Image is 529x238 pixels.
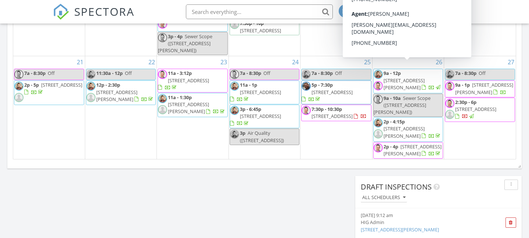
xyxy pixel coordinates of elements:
span: 2:30p - 6p [455,99,476,105]
a: 9a - 12p [STREET_ADDRESS][PERSON_NAME] [384,70,442,90]
img: 0.jpg [302,82,311,91]
a: 2p - 4:15p [STREET_ADDRESS][PERSON_NAME] [373,117,443,141]
img: square2.jpg [230,106,239,115]
img: default-user-f0147aede5fd5fa78ca7ade42f37bd4542148d508eef1c3d3ea960f66861d68b.jpg [86,93,96,102]
a: [DATE] 9:12 am HIG Admin [STREET_ADDRESS][PERSON_NAME] [361,212,490,233]
span: 9a - 1p [455,82,470,88]
span: [STREET_ADDRESS] [41,82,82,88]
img: square2.jpg [302,70,311,79]
a: 11a - 1p [STREET_ADDRESS] [230,82,281,102]
span: [STREET_ADDRESS][PERSON_NAME] [96,89,137,102]
img: default-user-f0147aede5fd5fa78ca7ade42f37bd4542148d508eef1c3d3ea960f66861d68b.jpg [230,20,239,29]
a: 2p - 5p [STREET_ADDRESS] [24,82,82,95]
a: 12p - 2:30p [STREET_ADDRESS][PERSON_NAME] [86,80,156,105]
span: 7:30p - 10:30p [312,106,342,112]
td: Go to September 21, 2025 [13,56,85,159]
a: 7:30p - 10:30p [STREET_ADDRESS] [312,106,367,119]
a: 11a - 1p [STREET_ADDRESS] [230,80,299,104]
span: 7a - 8:30p [455,70,476,76]
span: [STREET_ADDRESS] [168,77,209,84]
div: [DATE] 9:12 am [361,212,490,219]
span: 2p - 4:15p [384,118,405,125]
a: 12p - 2:30p [STREET_ADDRESS][PERSON_NAME] [96,82,154,102]
td: Go to September 27, 2025 [444,56,516,159]
img: default-user-f0147aede5fd5fa78ca7ade42f37bd4542148d508eef1c3d3ea960f66861d68b.jpg [158,105,167,114]
div: All schedulers [362,195,406,200]
a: Go to September 25, 2025 [363,56,372,68]
span: [STREET_ADDRESS] [240,89,281,95]
input: Search everything... [186,4,333,19]
span: [STREET_ADDRESS][PERSON_NAME] [455,82,513,95]
a: Go to September 27, 2025 [506,56,516,68]
a: 9a - 12p [STREET_ADDRESS][PERSON_NAME] [373,69,443,93]
img: large_kurtladleyphoto.png [158,70,167,79]
span: Off [263,70,270,76]
a: 3p - 6:45p [STREET_ADDRESS] [230,105,299,129]
a: 3p - 6:45p [STREET_ADDRESS] [230,106,281,126]
a: 7:30p - 10p [STREET_ADDRESS] [240,20,282,33]
span: Off [48,70,55,76]
img: square2.jpg [14,82,24,91]
a: Go to September 24, 2025 [291,56,300,68]
a: 9a - 1p [STREET_ADDRESS][PERSON_NAME] [455,82,513,95]
td: Go to September 22, 2025 [85,56,156,159]
img: large_kurtladleyphoto.png [230,70,239,79]
span: 2p - 4p [384,143,398,150]
span: SPECTORA [74,4,134,19]
a: 7:30p - 10p [STREET_ADDRESS] [230,19,299,35]
a: 2p - 5p [STREET_ADDRESS] [14,80,84,105]
a: 2p - 4:15p [STREET_ADDRESS][PERSON_NAME] [384,118,442,139]
span: [STREET_ADDRESS] [240,113,281,119]
img: square2.jpg [374,118,383,127]
a: 2:30p - 6p [STREET_ADDRESS] [455,99,496,119]
div: HIG Admin [361,219,490,226]
span: 11a - 3:12p [168,70,192,76]
span: 5p - 7:30p [312,82,333,88]
span: [STREET_ADDRESS] [455,106,496,112]
span: Off [479,70,486,76]
img: square2.jpg [445,70,454,79]
span: [STREET_ADDRESS][PERSON_NAME] [374,15,425,29]
img: square2.jpg [158,94,167,103]
img: square2.jpg [230,130,239,139]
span: 3p - 4p [168,33,183,40]
img: large_kurtladleyphoto.png [302,106,311,115]
a: 11a - 3:12p [STREET_ADDRESS] [158,70,209,90]
a: 11a - 1:30p [STREET_ADDRESS][PERSON_NAME] [168,94,226,115]
span: Air Quality ([STREET_ADDRESS]) [240,130,284,143]
img: large_kurtladleyphoto.png [374,143,383,152]
span: 11a - 1:30p [168,94,192,101]
a: 2:30p - 6p [STREET_ADDRESS] [445,98,515,122]
span: Off [125,70,132,76]
span: 7a - 8:30p [312,70,333,76]
a: Go to September 21, 2025 [75,56,85,68]
span: [STREET_ADDRESS] [240,27,281,34]
a: 5p - 7:30p [STREET_ADDRESS] [302,82,353,102]
img: large_kurtladleyphoto.png [14,70,24,79]
a: 2p - 4p [STREET_ADDRESS][PERSON_NAME] [373,142,443,159]
td: Go to September 24, 2025 [228,56,300,159]
a: 9a - 1p [STREET_ADDRESS][PERSON_NAME] [445,80,515,97]
td: Go to September 26, 2025 [372,56,444,159]
img: default-user-f0147aede5fd5fa78ca7ade42f37bd4542148d508eef1c3d3ea960f66861d68b.jpg [445,110,454,119]
span: [STREET_ADDRESS][PERSON_NAME] [384,143,442,157]
a: Go to September 26, 2025 [434,56,444,68]
a: Go to September 23, 2025 [219,56,228,68]
img: large_kurtladleyphoto.png [445,99,454,108]
span: 12p - 2:30p [96,82,120,88]
span: 11:30a - 12p [96,70,123,76]
a: 2p - 4p [STREET_ADDRESS][PERSON_NAME] [384,143,442,157]
img: default-user-f0147aede5fd5fa78ca7ade42f37bd4542148d508eef1c3d3ea960f66861d68b.jpg [14,93,24,102]
a: 5p - 7:30p [STREET_ADDRESS] [301,80,371,104]
td: Go to September 23, 2025 [157,56,228,159]
span: [STREET_ADDRESS][PERSON_NAME] [384,125,425,139]
img: large_kurtladleyphoto.png [445,82,454,91]
span: [STREET_ADDRESS][PERSON_NAME] [168,101,209,115]
span: [STREET_ADDRESS][PERSON_NAME] [384,77,425,91]
span: 9a - 12p [384,70,401,76]
span: Draft Inspections [361,182,432,192]
a: 7:30p - 10:30p [STREET_ADDRESS] [301,105,371,121]
img: square2.jpg [86,82,96,91]
a: 11a - 3:12p [STREET_ADDRESS] [158,69,227,93]
a: Go to September 22, 2025 [147,56,156,68]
